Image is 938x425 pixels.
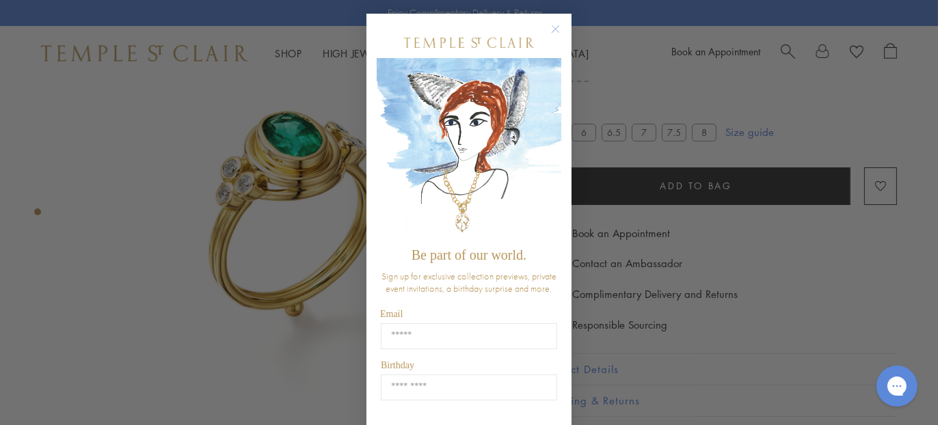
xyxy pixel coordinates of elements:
[381,270,557,294] span: Sign up for exclusive collection previews, private event invitations, a birthday surprise and more.
[404,38,534,48] img: Temple St. Clair
[381,323,557,349] input: Email
[381,360,414,370] span: Birthday
[377,58,561,241] img: c4a9eb12-d91a-4d4a-8ee0-386386f4f338.jpeg
[380,309,403,319] span: Email
[870,361,924,411] iframe: Gorgias live chat messenger
[554,27,571,44] button: Close dialog
[412,247,526,262] span: Be part of our world.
